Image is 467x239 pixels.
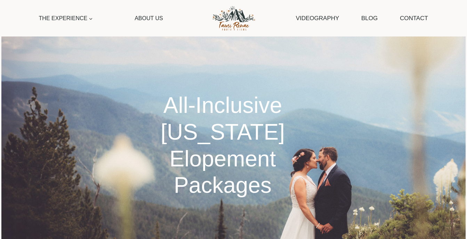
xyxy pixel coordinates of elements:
[396,9,432,27] a: Contact
[39,14,93,23] span: The Experience
[35,10,166,26] nav: Primary Navigation
[35,10,96,26] a: The Experience
[358,9,381,27] a: Blog
[126,92,320,199] h1: All-Inclusive [US_STATE] Elopement Packages
[292,9,432,27] nav: Secondary Navigation
[205,4,262,33] img: Tami Renae Photo & Films Logo
[131,10,167,26] a: About Us
[292,9,343,27] a: Videography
